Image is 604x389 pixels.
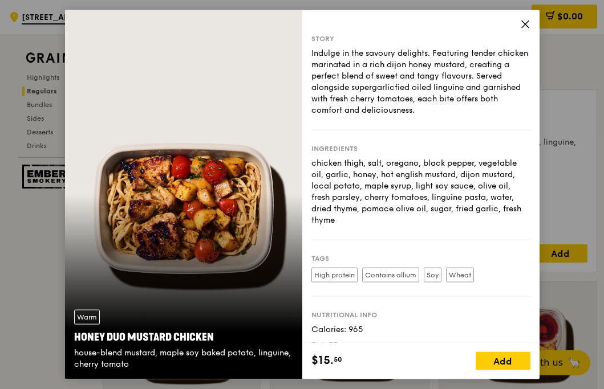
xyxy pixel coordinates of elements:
[334,355,342,364] span: 50
[311,310,530,319] div: Nutritional info
[362,267,419,282] label: Contains allium
[424,267,441,282] label: Soy
[311,144,530,153] div: Ingredients
[74,329,293,345] div: Honey Duo Mustard Chicken
[74,310,100,325] div: Warm
[311,267,358,282] label: High protein
[311,253,530,263] div: Tags
[476,352,530,370] div: Add
[446,267,474,282] label: Wheat
[311,339,530,351] div: Fat: 37g
[74,347,293,370] div: house-blend mustard, maple soy baked potato, linguine, cherry tomato
[311,157,530,226] div: chicken thigh, salt, oregano, black pepper, vegetable oil, garlic, honey, hot english mustard, di...
[311,324,530,335] div: Calories: 965
[311,34,530,43] div: Story
[311,352,334,369] span: $15.
[311,47,530,116] div: Indulge in the savoury delights. Featuring tender chicken marinated in a rich dijon honey mustard...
